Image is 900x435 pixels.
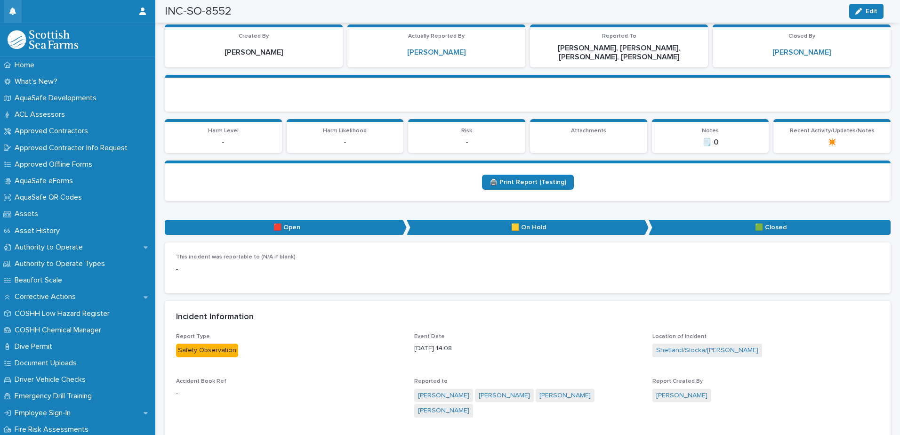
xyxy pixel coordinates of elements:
[11,309,117,318] p: COSHH Low Hazard Register
[461,128,472,134] span: Risk
[11,292,83,301] p: Corrective Actions
[649,220,891,235] p: 🟩 Closed
[536,44,702,62] p: [PERSON_NAME], [PERSON_NAME], [PERSON_NAME], [PERSON_NAME]
[11,392,99,401] p: Emergency Drill Training
[479,391,530,401] a: [PERSON_NAME]
[11,425,96,434] p: Fire Risk Assessments
[176,344,238,357] div: Safety Observation
[11,61,42,70] p: Home
[418,406,469,416] a: [PERSON_NAME]
[652,334,707,339] span: Location of Incident
[656,391,707,401] a: [PERSON_NAME]
[11,127,96,136] p: Approved Contractors
[208,128,239,134] span: Harm Level
[176,334,210,339] span: Report Type
[407,220,649,235] p: 🟨 On Hold
[11,94,104,103] p: AquaSafe Developments
[176,254,296,260] span: This incident was reportable to (N/A if blank)
[239,33,269,39] span: Created By
[11,359,84,368] p: Document Uploads
[414,344,641,354] p: [DATE] 14:08
[414,379,448,384] span: Reported to
[8,30,78,49] img: bPIBxiqnSb2ggTQWdOVV
[11,276,70,285] p: Beaufort Scale
[170,48,337,57] p: [PERSON_NAME]
[414,334,445,339] span: Event Date
[772,48,831,57] a: [PERSON_NAME]
[414,138,520,147] p: -
[11,375,93,384] p: Driver Vehicle Checks
[165,5,232,18] h2: INC-SO-8552
[11,160,100,169] p: Approved Offline Forms
[482,175,574,190] a: 🖨️ Print Report (Testing)
[418,391,469,401] a: [PERSON_NAME]
[165,220,407,235] p: 🟥 Open
[11,193,89,202] p: AquaSafe QR Codes
[11,144,135,153] p: Approved Contractor Info Request
[571,128,606,134] span: Attachments
[11,110,72,119] p: ACL Assessors
[176,389,403,399] p: -
[11,259,112,268] p: Authority to Operate Types
[658,138,763,147] p: 🗒️ 0
[176,312,254,322] h2: Incident Information
[323,128,367,134] span: Harm Likelihood
[539,391,591,401] a: [PERSON_NAME]
[11,177,80,185] p: AquaSafe eForms
[656,346,758,355] a: Shetland/Slocka/[PERSON_NAME]
[790,128,875,134] span: Recent Activity/Updates/Notes
[11,209,46,218] p: Assets
[176,379,226,384] span: Accident Book Ref
[407,48,466,57] a: [PERSON_NAME]
[11,226,67,235] p: Asset History
[170,138,276,147] p: -
[11,243,90,252] p: Authority to Operate
[849,4,884,19] button: Edit
[292,138,398,147] p: -
[408,33,465,39] span: Actually Reported By
[602,33,636,39] span: Reported To
[490,179,566,185] span: 🖨️ Print Report (Testing)
[11,342,60,351] p: Dive Permit
[11,409,78,418] p: Employee Sign-In
[702,128,719,134] span: Notes
[779,138,885,147] p: ✴️
[11,77,65,86] p: What's New?
[652,379,703,384] span: Report Created By
[866,8,877,15] span: Edit
[11,326,109,335] p: COSHH Chemical Manager
[788,33,815,39] span: Closed By
[176,265,403,274] p: -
